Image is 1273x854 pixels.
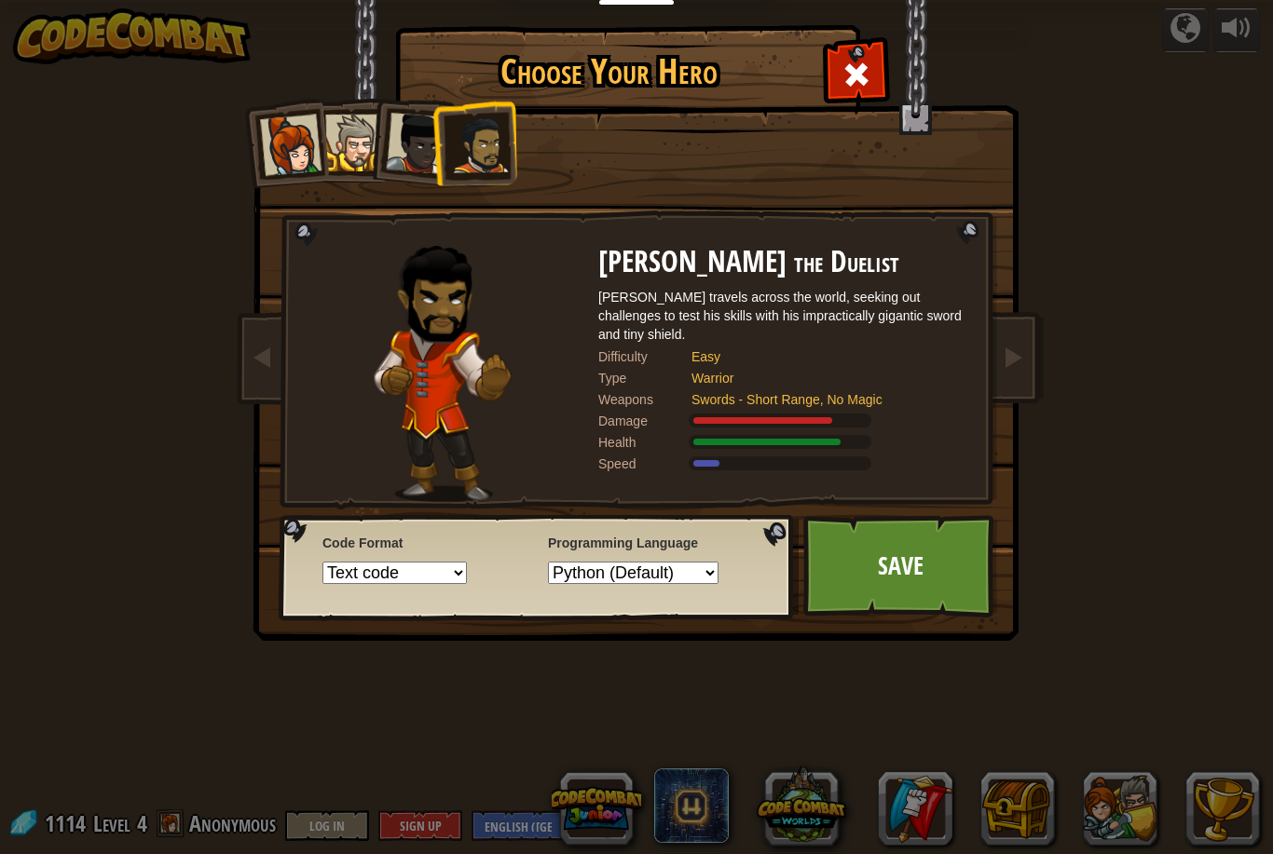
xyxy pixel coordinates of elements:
[691,347,952,366] div: Easy
[598,412,691,430] div: Damage
[803,515,998,617] a: Save
[598,433,691,452] div: Health
[306,98,390,183] li: Sir Tharin Thunderfist
[598,433,971,452] div: Gains 140% of listed Warrior armor health.
[399,52,818,91] h1: Choose Your Hero
[598,412,971,430] div: Deals 120% of listed Warrior weapon damage.
[322,534,527,552] span: Code Format
[598,454,691,473] div: Speed
[365,94,457,185] li: Lady Ida Justheart
[548,534,752,552] span: Programming Language
[279,515,799,621] img: language-selector-background.png
[598,288,971,344] div: [PERSON_NAME] travels across the world, seeking out challenges to test his skills with his imprac...
[598,454,971,473] div: Moves at 6 meters per second.
[598,390,691,409] div: Weapons
[691,369,952,387] div: Warrior
[431,100,517,186] li: Alejandro the Duelist
[691,390,952,409] div: Swords - Short Range, No Magic
[598,369,691,387] div: Type
[598,347,691,366] div: Difficulty
[239,97,330,188] li: Captain Anya Weston
[598,246,971,278] h2: [PERSON_NAME] the Duelist
[374,246,511,502] img: duelist-pose.png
